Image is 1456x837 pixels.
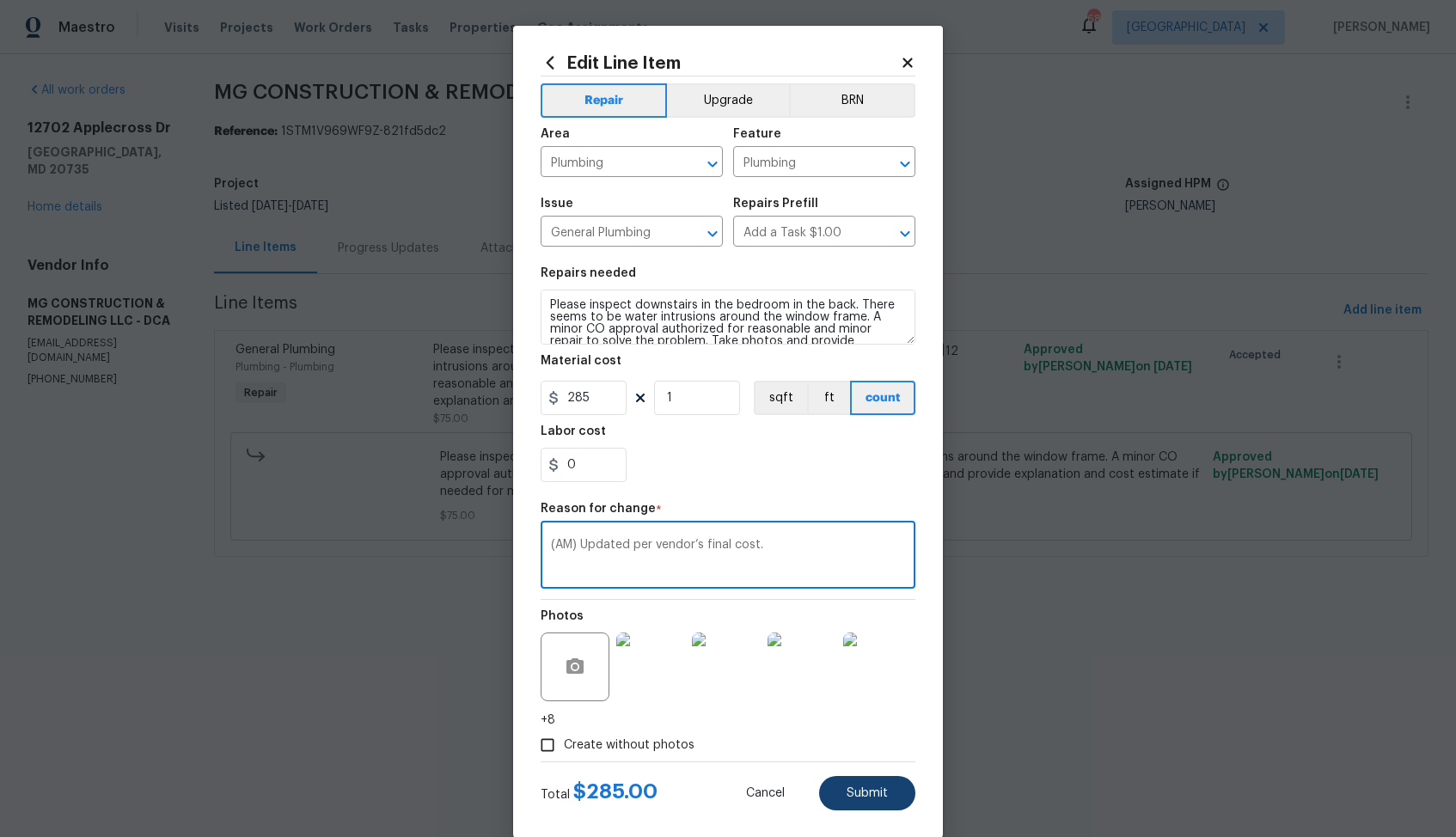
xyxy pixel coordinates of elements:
[573,781,658,802] span: $ 285.00
[807,381,850,415] button: ft
[754,381,807,415] button: sqft
[541,83,667,118] button: Repair
[733,128,781,140] h5: Feature
[819,776,915,810] button: Submit
[733,198,818,210] h5: Repairs Prefill
[541,610,584,622] h5: Photos
[541,267,636,279] h5: Repairs needed
[564,736,694,755] span: Create without photos
[847,787,888,800] span: Submit
[700,222,725,246] button: Open
[541,783,658,803] div: Total
[541,425,606,437] h5: Labor cost
[541,355,621,367] h5: Material cost
[850,381,915,415] button: count
[541,198,573,210] h5: Issue
[541,290,915,345] textarea: Please inspect downstairs in the bedroom in the back. There seems to be water intrusions around t...
[541,503,656,515] h5: Reason for change
[541,53,900,72] h2: Edit Line Item
[667,83,790,118] button: Upgrade
[893,222,917,246] button: Open
[551,539,905,575] textarea: (AM) Updated per vendor’s final cost.
[700,152,725,176] button: Open
[893,152,917,176] button: Open
[541,712,555,729] span: +8
[746,787,785,800] span: Cancel
[789,83,915,118] button: BRN
[541,128,570,140] h5: Area
[719,776,812,810] button: Cancel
